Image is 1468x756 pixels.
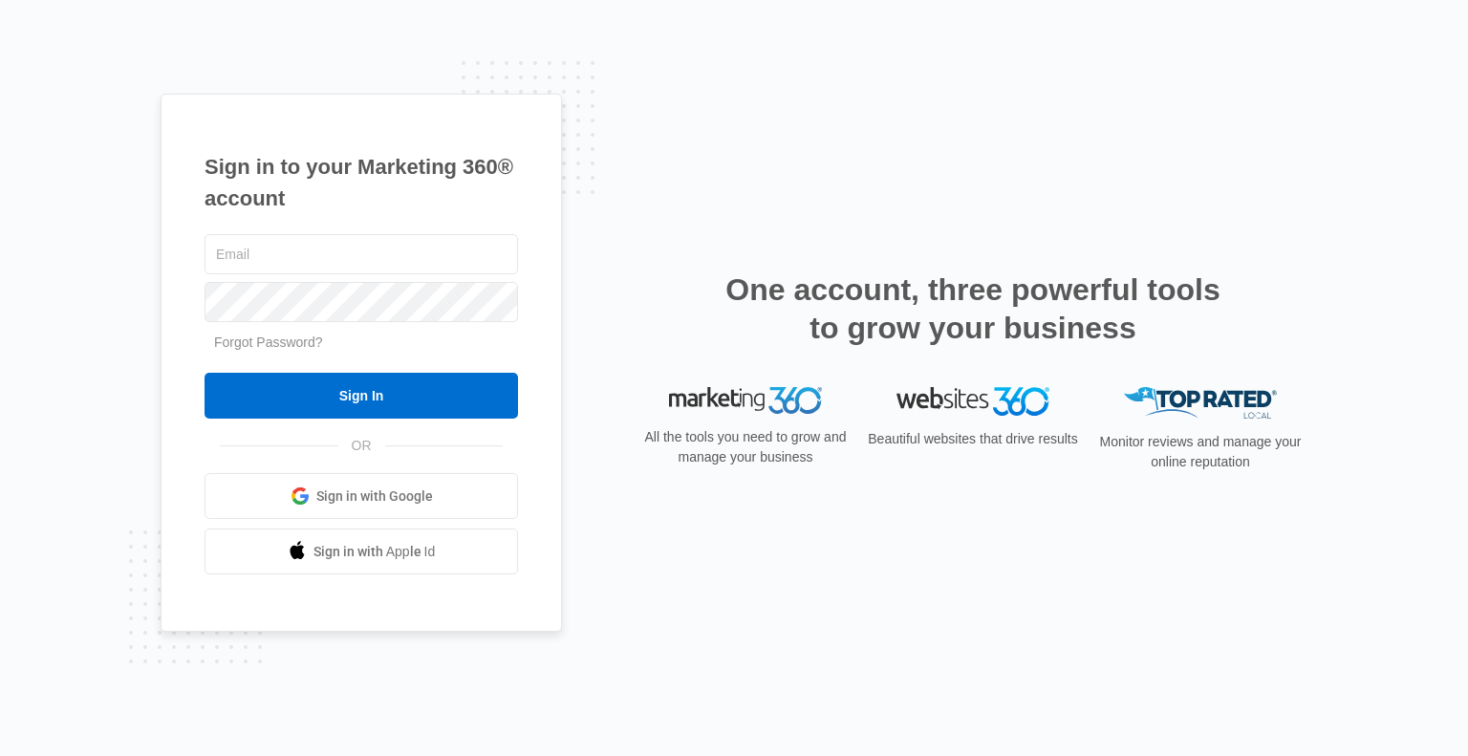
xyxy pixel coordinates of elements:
[205,151,518,214] h1: Sign in to your Marketing 360® account
[720,270,1226,347] h2: One account, three powerful tools to grow your business
[205,473,518,519] a: Sign in with Google
[669,387,822,414] img: Marketing 360
[313,542,436,562] span: Sign in with Apple Id
[316,486,433,507] span: Sign in with Google
[1124,387,1277,419] img: Top Rated Local
[338,436,385,456] span: OR
[896,387,1049,415] img: Websites 360
[205,373,518,419] input: Sign In
[214,335,323,350] a: Forgot Password?
[638,427,853,467] p: All the tools you need to grow and manage your business
[1093,432,1307,472] p: Monitor reviews and manage your online reputation
[205,234,518,274] input: Email
[205,529,518,574] a: Sign in with Apple Id
[866,429,1080,449] p: Beautiful websites that drive results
